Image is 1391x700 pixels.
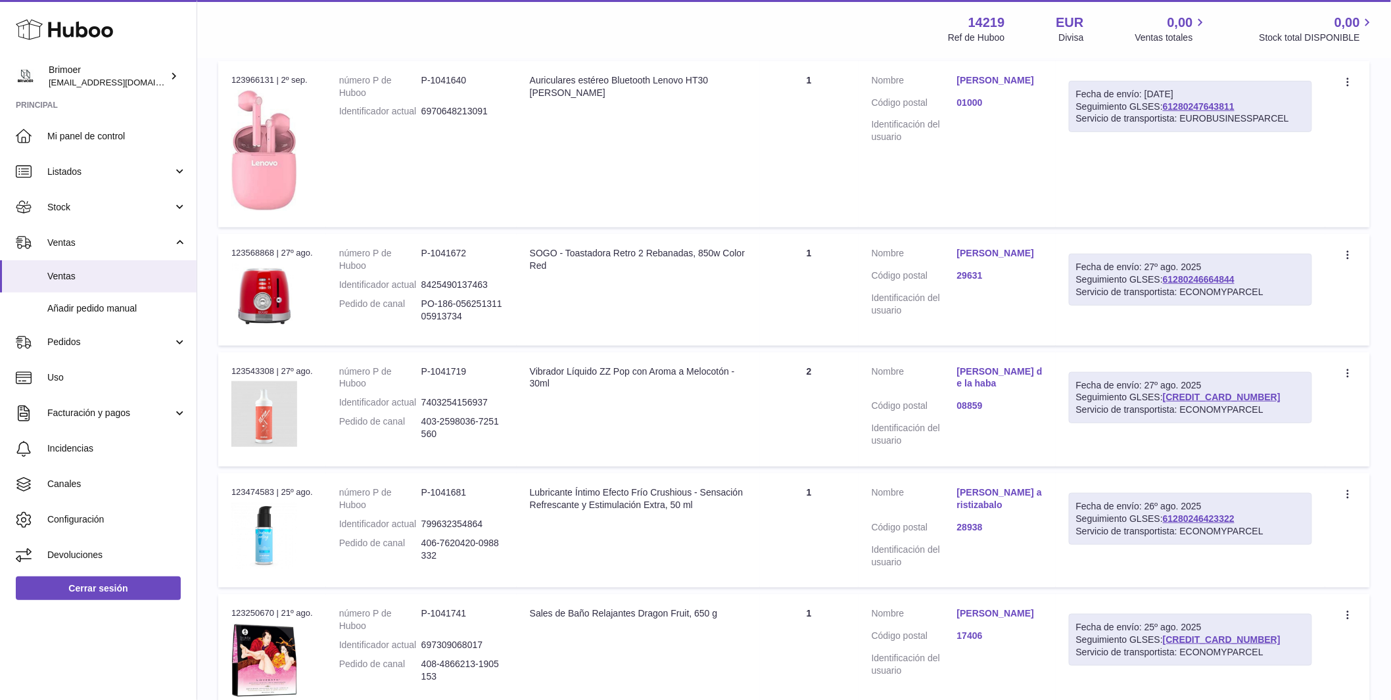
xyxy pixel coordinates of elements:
dt: Código postal [872,400,957,415]
dt: Identificador actual [339,518,421,530]
a: 61280246664844 [1163,274,1235,285]
div: Seguimiento GLSES: [1069,614,1312,666]
dd: 406-7620420-0988332 [421,537,504,562]
dd: PO-186-05625131105913734 [421,298,504,323]
div: 123543308 | 27º ago. [231,365,313,377]
span: Ventas totales [1135,32,1208,44]
td: 1 [760,61,859,227]
dt: Nombre [872,486,957,515]
div: Seguimiento GLSES: [1069,372,1312,424]
div: Sales de Baño Relajantes Dragon Fruit, 650 g [530,607,747,620]
dt: Identificación del usuario [872,118,957,143]
img: 142191744800114.jpg [231,381,297,447]
span: Configuración [47,513,187,526]
div: Servicio de transportista: ECONOMYPARCEL [1076,525,1305,538]
div: 123966131 | 2º sep. [231,74,313,86]
dd: 697309068017 [421,639,504,651]
dd: 7403254156937 [421,396,504,409]
td: 1 [760,473,859,588]
dt: Nombre [872,74,957,90]
span: [EMAIL_ADDRESS][DOMAIN_NAME] [49,77,193,87]
strong: 14219 [968,14,1005,32]
span: Incidencias [47,442,187,455]
a: [CREDIT_CARD_NUMBER] [1163,392,1281,402]
img: 142191744792456.jpg [231,264,297,329]
dt: Identificación del usuario [872,292,957,317]
div: 123568868 | 27º ago. [231,247,313,259]
div: Ref de Huboo [948,32,1004,44]
img: oroses@renuevo.es [16,66,35,86]
dt: número P de Huboo [339,74,421,99]
div: Fecha de envío: 26º ago. 2025 [1076,500,1305,513]
div: Servicio de transportista: EUROBUSINESSPARCEL [1076,112,1305,125]
dd: 6970648213091 [421,105,504,118]
a: 28938 [957,521,1043,534]
dt: Identificador actual [339,639,421,651]
span: Listados [47,166,173,178]
div: Divisa [1059,32,1084,44]
dt: Nombre [872,365,957,394]
span: Canales [47,478,187,490]
td: 1 [760,234,859,345]
div: Auriculares estéreo Bluetooth Lenovo HT30 [PERSON_NAME] [530,74,747,99]
img: 142191744791844.jpg [231,90,297,211]
dd: 799632354864 [421,518,504,530]
div: Fecha de envío: [DATE] [1076,88,1305,101]
div: Seguimiento GLSES: [1069,254,1312,306]
div: 123250670 | 21º ago. [231,607,313,619]
dt: Nombre [872,247,957,263]
span: 0,00 [1167,14,1193,32]
div: Servicio de transportista: ECONOMYPARCEL [1076,404,1305,416]
span: Uso [47,371,187,384]
span: 0,00 [1334,14,1360,32]
span: Stock total DISPONIBLE [1260,32,1375,44]
span: Stock [47,201,173,214]
div: Lubricante Íntimo Efecto Frío Crushious - Sensación Refrescante y Estimulación Extra, 50 ml [530,486,747,511]
div: Fecha de envío: 27º ago. 2025 [1076,379,1305,392]
a: 17406 [957,630,1043,642]
img: 142191744793851.jpg [231,503,297,569]
a: [PERSON_NAME] [957,607,1043,620]
dt: número P de Huboo [339,607,421,632]
span: Devoluciones [47,549,187,561]
dt: Nombre [872,607,957,623]
a: 29631 [957,269,1043,282]
dt: Identificación del usuario [872,544,957,569]
a: [PERSON_NAME] aristizabalo [957,486,1043,511]
dd: P-1041640 [421,74,504,99]
dd: 408-4866213-1905153 [421,658,504,683]
a: 61280247643811 [1163,101,1235,112]
dd: P-1041681 [421,486,504,511]
span: Ventas [47,270,187,283]
dt: número P de Huboo [339,486,421,511]
span: Añadir pedido manual [47,302,187,315]
a: [PERSON_NAME] [957,247,1043,260]
div: Seguimiento GLSES: [1069,81,1312,133]
div: Servicio de transportista: ECONOMYPARCEL [1076,286,1305,298]
dt: número P de Huboo [339,365,421,390]
td: 2 [760,352,859,467]
dd: 403-2598036-7251560 [421,415,504,440]
dt: Identificación del usuario [872,422,957,447]
div: SOGO - Toastadora Retro 2 Rebanadas, 850w Color Red [530,247,747,272]
a: 0,00 Ventas totales [1135,14,1208,44]
div: Servicio de transportista: ECONOMYPARCEL [1076,646,1305,659]
dt: número P de Huboo [339,247,421,272]
a: 0,00 Stock total DISPONIBLE [1260,14,1375,44]
dt: Identificador actual [339,396,421,409]
dt: Código postal [872,630,957,645]
div: Fecha de envío: 27º ago. 2025 [1076,261,1305,273]
dt: Identificador actual [339,279,421,291]
dt: Identificación del usuario [872,652,957,677]
dd: P-1041741 [421,607,504,632]
dt: Identificador actual [339,105,421,118]
dt: Pedido de canal [339,658,421,683]
a: [PERSON_NAME] [957,74,1043,87]
span: Ventas [47,237,173,249]
dt: Código postal [872,521,957,537]
span: Mi panel de control [47,130,187,143]
a: 08859 [957,400,1043,412]
dd: P-1041672 [421,247,504,272]
dt: Pedido de canal [339,537,421,562]
a: Cerrar sesión [16,576,181,600]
